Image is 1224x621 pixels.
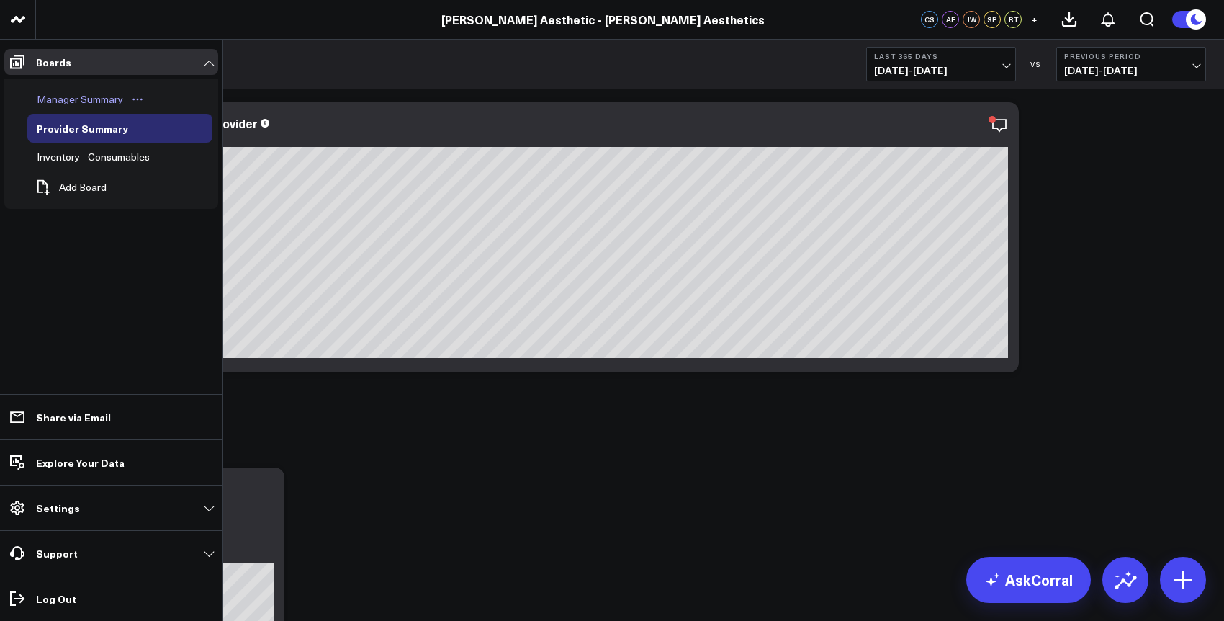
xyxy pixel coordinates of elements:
p: Support [36,548,78,559]
a: [PERSON_NAME] Aesthetic - [PERSON_NAME] Aesthetics [441,12,765,27]
p: Share via Email [36,411,111,423]
p: Boards [36,56,71,68]
div: JW [963,11,980,28]
p: Settings [36,502,80,514]
a: Manager SummaryOpen board menu [27,85,154,114]
a: AskCorral [966,557,1091,603]
div: Manager Summary [33,91,127,108]
b: Last 365 Days [874,52,1008,61]
div: Inventory - Consumables [33,148,153,166]
div: RT [1004,11,1022,28]
a: Provider SummaryOpen board menu [27,114,159,143]
button: + [1025,11,1043,28]
div: CS [921,11,938,28]
button: Open board menu [127,94,148,105]
div: SP [984,11,1001,28]
button: Add Board [27,171,114,203]
div: AF [942,11,959,28]
span: + [1031,14,1038,24]
p: Log Out [36,593,76,604]
button: Last 365 Days[DATE]-[DATE] [866,47,1016,81]
a: Log Out [4,586,218,612]
div: Provider Summary [33,120,132,137]
p: Explore Your Data [36,457,125,468]
span: Add Board [59,182,107,193]
span: [DATE] - [DATE] [874,65,1008,76]
div: VS [1023,60,1049,68]
button: Previous Period[DATE]-[DATE] [1056,47,1206,81]
a: Inventory - ConsumablesOpen board menu [27,143,181,171]
span: [DATE] - [DATE] [1064,65,1198,76]
b: Previous Period [1064,52,1198,61]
